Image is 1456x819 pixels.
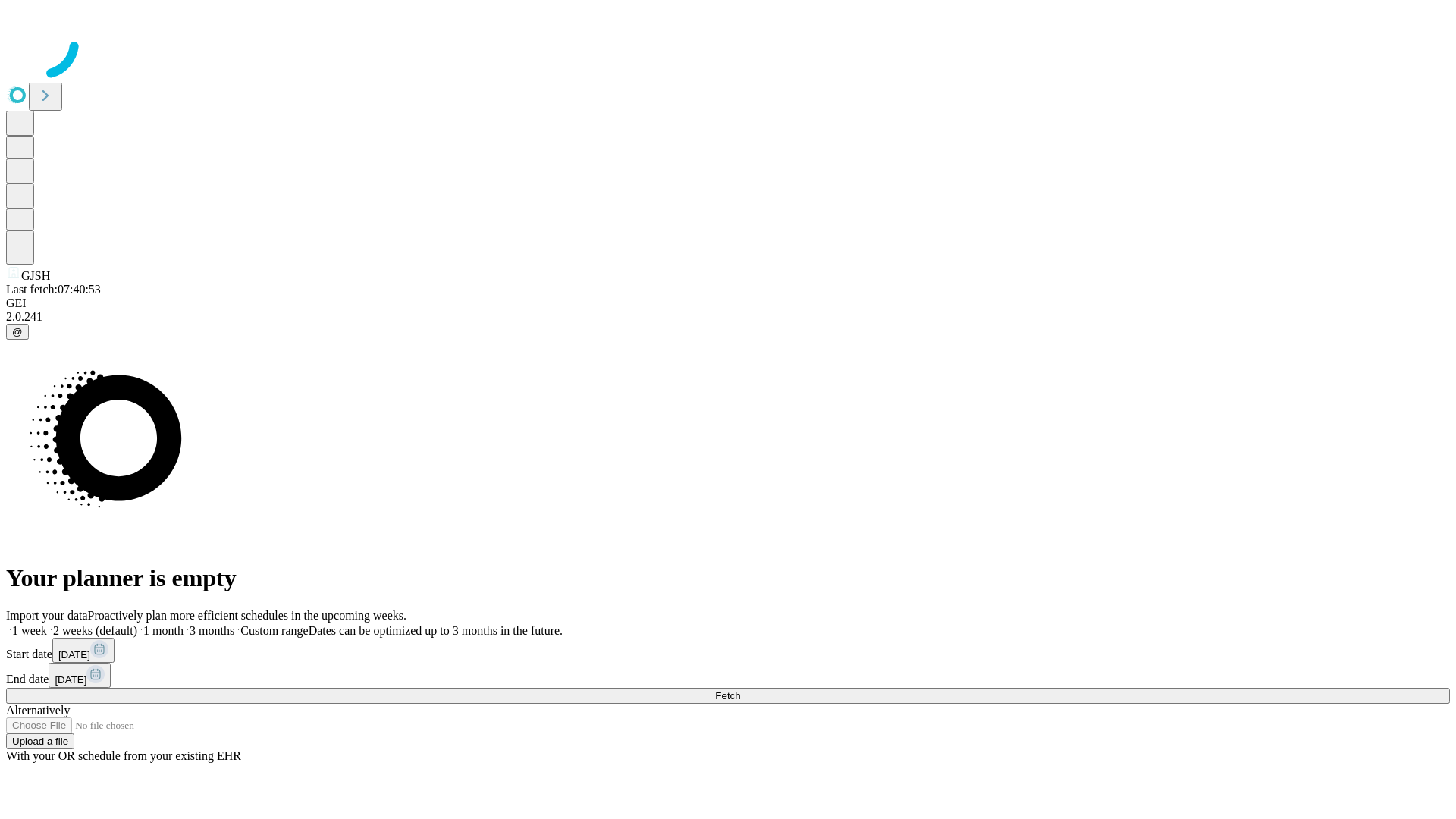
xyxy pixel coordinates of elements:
[6,733,74,749] button: Upload a file
[12,326,23,337] span: @
[49,663,111,688] button: [DATE]
[6,297,1450,310] div: GEI
[52,638,115,663] button: [DATE]
[6,749,241,762] span: With your OR schedule from your existing EHR
[55,674,86,686] span: [DATE]
[88,609,406,622] span: Proactively plan more efficient schedules in the upcoming weeks.
[240,624,308,637] span: Custom range
[53,624,137,637] span: 2 weeks (default)
[6,283,101,296] span: Last fetch: 07:40:53
[6,324,29,340] button: @
[6,704,70,717] span: Alternatively
[21,269,50,282] span: GJSH
[6,638,1450,663] div: Start date
[309,624,563,637] span: Dates can be optimized up to 3 months in the future.
[143,624,184,637] span: 1 month
[190,624,234,637] span: 3 months
[6,310,1450,324] div: 2.0.241
[715,690,740,701] span: Fetch
[6,564,1450,592] h1: Your planner is empty
[6,609,88,622] span: Import your data
[6,688,1450,704] button: Fetch
[6,663,1450,688] div: End date
[12,624,47,637] span: 1 week
[58,649,90,661] span: [DATE]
